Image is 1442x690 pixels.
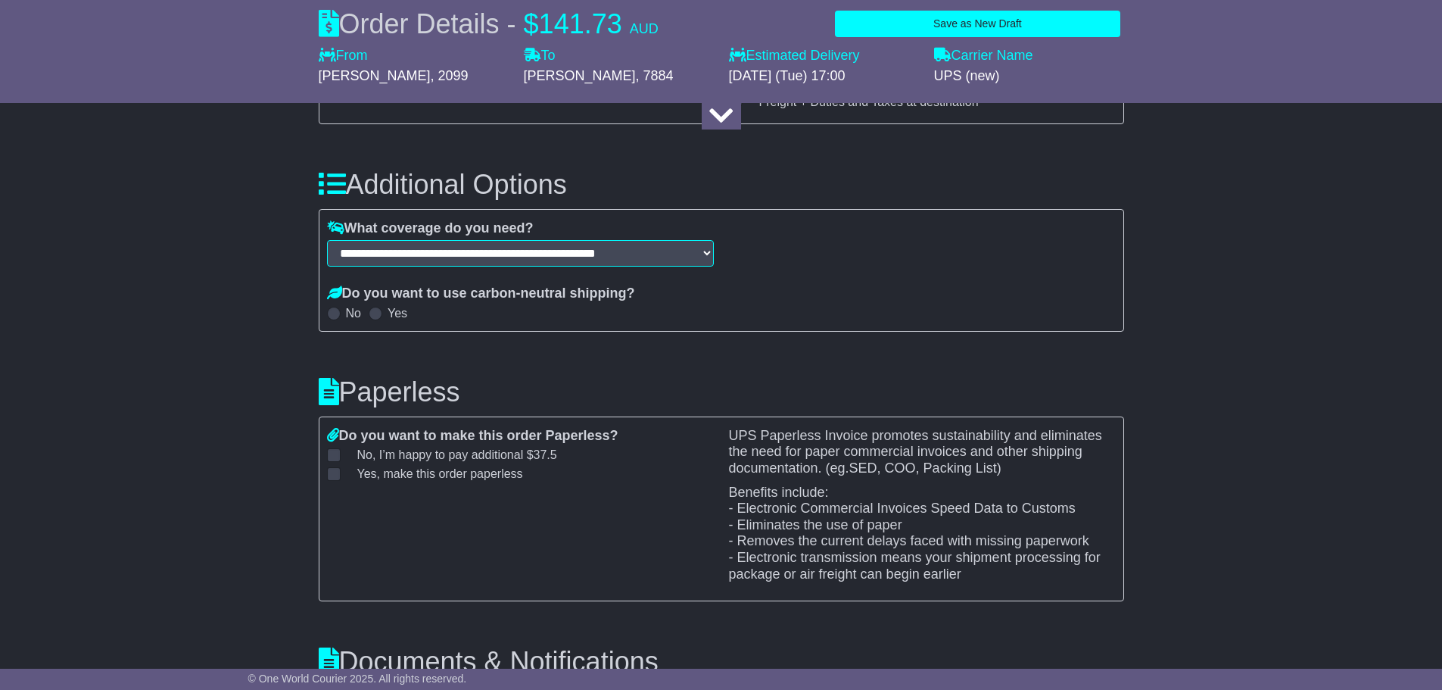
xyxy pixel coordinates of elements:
h3: Paperless [319,377,1124,407]
span: [PERSON_NAME] [524,68,636,83]
div: UPS (new) [934,68,1124,85]
label: Estimated Delivery [729,48,919,64]
label: Do you want to use carbon-neutral shipping? [327,286,635,302]
span: No [357,448,557,461]
span: AUD [630,21,659,36]
label: From [319,48,368,64]
label: Yes, make this order paperless [338,467,523,481]
h3: Documents & Notifications [319,647,1124,677]
span: [PERSON_NAME] [319,68,431,83]
label: Yes [388,306,407,320]
label: No [346,306,361,320]
span: , I’m happy to pay additional $ [372,448,557,461]
button: Save as New Draft [835,11,1120,37]
span: 141.73 [539,8,622,39]
h3: Additional Options [319,170,1124,200]
p: Benefits include: - Electronic Commercial Invoices Speed Data to Customs - Eliminates the use of ... [729,485,1116,583]
label: Carrier Name [934,48,1033,64]
p: UPS Paperless Invoice promotes sustainability and eliminates the need for paper commercial invoic... [729,428,1116,477]
label: To [524,48,556,64]
span: 37.5 [534,448,557,461]
div: [DATE] (Tue) 17:00 [729,68,919,85]
span: , 2099 [431,68,469,83]
label: What coverage do you need? [327,220,534,237]
div: Order Details - [319,8,659,40]
span: $ [524,8,539,39]
label: Do you want to make this order Paperless? [327,428,618,445]
span: © One World Courier 2025. All rights reserved. [248,673,467,685]
span: , 7884 [636,68,674,83]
